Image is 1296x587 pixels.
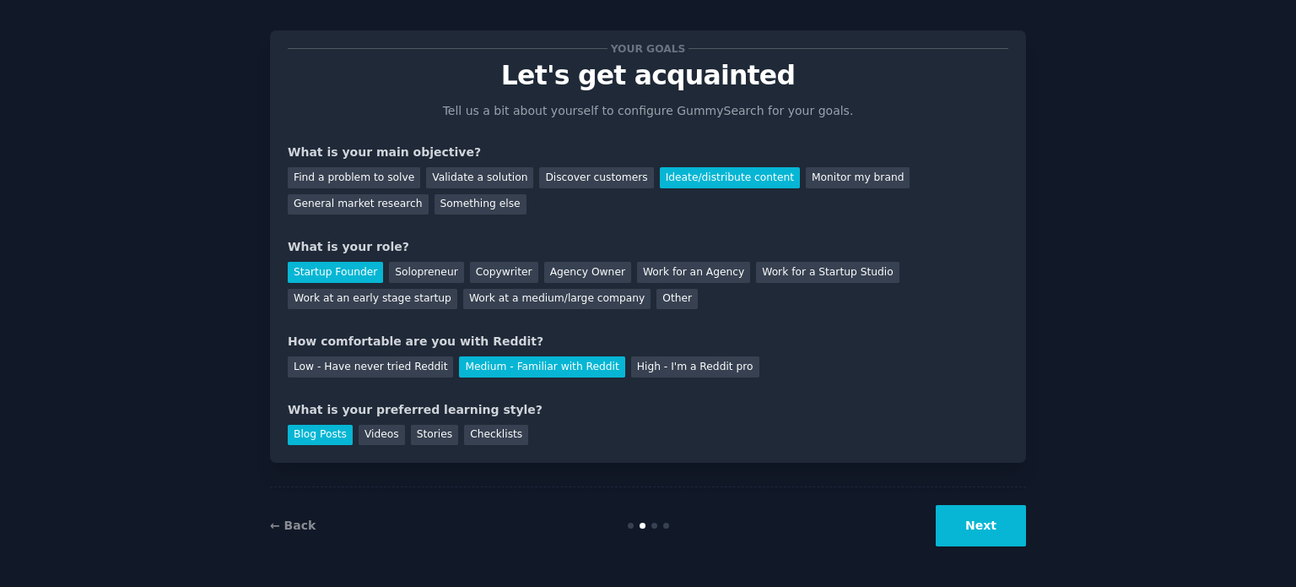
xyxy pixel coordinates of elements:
button: Next [936,505,1026,546]
div: Stories [411,425,458,446]
div: Work for an Agency [637,262,750,283]
div: Find a problem to solve [288,167,420,188]
div: Medium - Familiar with Reddit [459,356,624,378]
div: Work at an early stage startup [288,289,457,310]
p: Let's get acquainted [288,61,1008,90]
div: High - I'm a Reddit pro [631,356,759,378]
div: What is your main objective? [288,144,1008,161]
div: Videos [359,425,405,446]
div: Validate a solution [426,167,533,188]
div: Something else [435,194,526,215]
div: How comfortable are you with Reddit? [288,333,1008,351]
div: Ideate/distribute content [660,167,800,188]
div: Work at a medium/large company [463,289,651,310]
div: Agency Owner [544,262,631,283]
div: Blog Posts [288,425,353,446]
p: Tell us a bit about yourself to configure GummySearch for your goals. [435,102,861,120]
div: Other [656,289,698,310]
div: Discover customers [539,167,653,188]
a: ← Back [270,519,316,532]
div: What is your preferred learning style? [288,401,1008,419]
div: What is your role? [288,238,1008,256]
div: Solopreneur [389,262,463,283]
span: Your goals [607,40,688,57]
div: Monitor my brand [806,167,910,188]
div: Startup Founder [288,262,383,283]
div: Copywriter [470,262,538,283]
div: General market research [288,194,429,215]
div: Work for a Startup Studio [756,262,899,283]
div: Low - Have never tried Reddit [288,356,453,378]
div: Checklists [464,425,528,446]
